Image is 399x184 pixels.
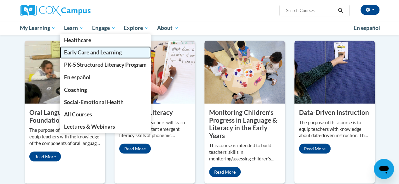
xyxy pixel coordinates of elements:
input: Search Courses [285,7,336,14]
span: My Learning [20,24,56,32]
a: Coaching [60,83,151,96]
a: My Learning [16,21,60,35]
span: En español [64,74,91,81]
a: PK-5 Structured Literacy Program [60,59,151,71]
a: All Courses [60,108,151,120]
span: Healthcare [64,37,91,43]
a: About [153,21,183,35]
a: Engage [88,21,120,35]
span: PK-5 Structured Literacy Program [64,61,147,68]
div: Main menu [15,21,384,35]
p: In this course, teachers will learn about the important emergent literacy skills of phonemic awar... [119,119,190,139]
span: Lectures & Webinars [64,123,115,130]
a: En español [349,21,384,35]
span: En español [354,25,380,31]
img: Cox Campus [20,5,91,16]
a: Healthcare [60,34,151,46]
a: Read More [299,143,331,153]
span: Learn [64,24,84,32]
a: Read More [209,167,241,177]
a: Cox Campus [20,5,133,16]
span: About [157,24,179,32]
property: Monitoring Children’s Progress in Language & Literacy in the Early Years [209,108,277,139]
a: Social-Emotional Health [60,96,151,108]
img: Data-Driven Instruction [294,41,375,103]
a: Explore [120,21,153,35]
button: Search [336,7,345,14]
p: This course is intended to build teachers’ skills in monitoring/assessing children’s developmenta... [209,142,280,162]
a: Lectures & Webinars [60,120,151,132]
span: Engage [92,24,116,32]
img: Monitoring Children’s Progress in Language & Literacy in the Early Years [204,41,285,103]
a: Learn [60,21,88,35]
span: Coaching [64,86,87,93]
span: Early Care and Learning [64,49,122,56]
button: Account Settings [361,5,379,15]
p: The purpose of this course is to equip teachers with the knowledge of the components of oral lang... [29,127,100,147]
span: Social-Emotional Health [64,98,124,105]
img: Oral Language is the Foundation for Literacy [25,41,105,103]
property: Data-Driven Instruction [299,108,369,116]
a: En español [60,71,151,83]
a: Early Care and Learning [60,46,151,59]
img: Emergent Literacy [114,41,195,103]
span: All Courses [64,111,92,117]
span: Explore [124,24,149,32]
iframe: Button to launch messaging window [374,159,394,179]
p: The purpose of this course is to equip teachers with knowledge about data-driven instruction. The... [299,119,370,139]
property: Oral Language is the Foundation for Literacy [29,108,98,124]
a: Read More [29,151,61,161]
a: Read More [119,143,151,153]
